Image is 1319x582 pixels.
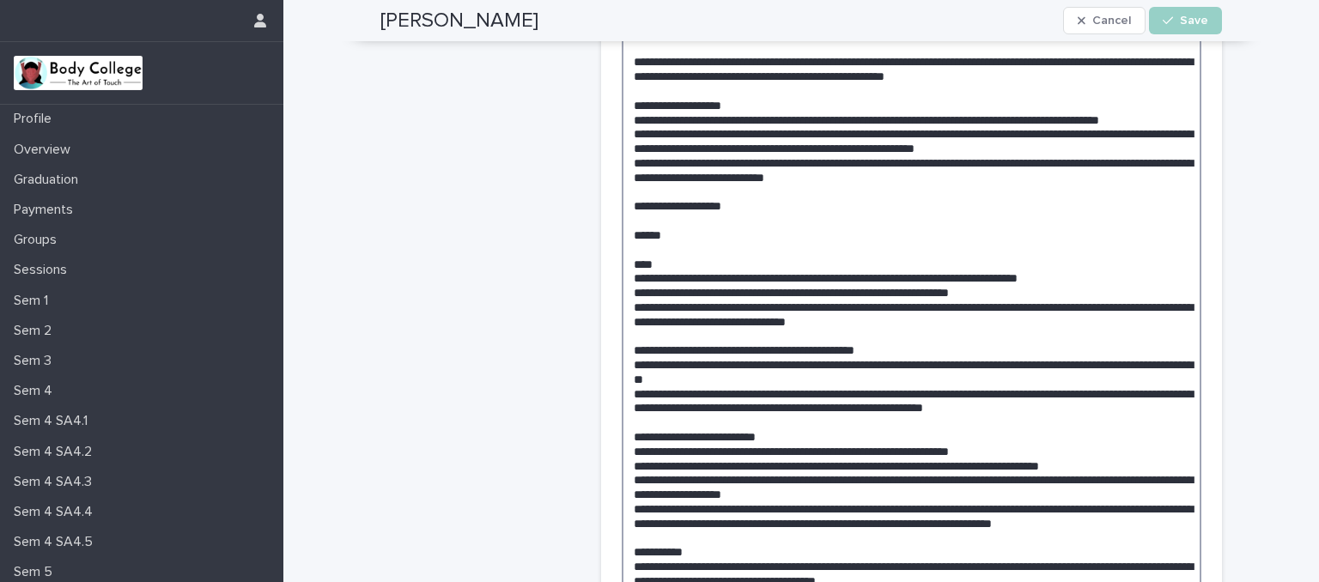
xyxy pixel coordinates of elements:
[7,232,70,248] p: Groups
[1092,15,1131,27] span: Cancel
[7,353,65,369] p: Sem 3
[1149,7,1222,34] button: Save
[7,262,81,278] p: Sessions
[1180,15,1208,27] span: Save
[7,383,66,399] p: Sem 4
[7,413,101,429] p: Sem 4 SA4.1
[380,9,538,33] h2: [PERSON_NAME]
[7,444,106,460] p: Sem 4 SA4.2
[7,504,106,520] p: Sem 4 SA4.4
[1063,7,1146,34] button: Cancel
[7,474,106,490] p: Sem 4 SA4.3
[7,293,62,309] p: Sem 1
[7,111,65,127] p: Profile
[14,56,143,90] img: xvtzy2PTuGgGH0xbwGb2
[7,202,87,218] p: Payments
[7,534,106,550] p: Sem 4 SA4.5
[7,564,66,580] p: Sem 5
[7,142,84,158] p: Overview
[7,172,92,188] p: Graduation
[7,323,65,339] p: Sem 2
